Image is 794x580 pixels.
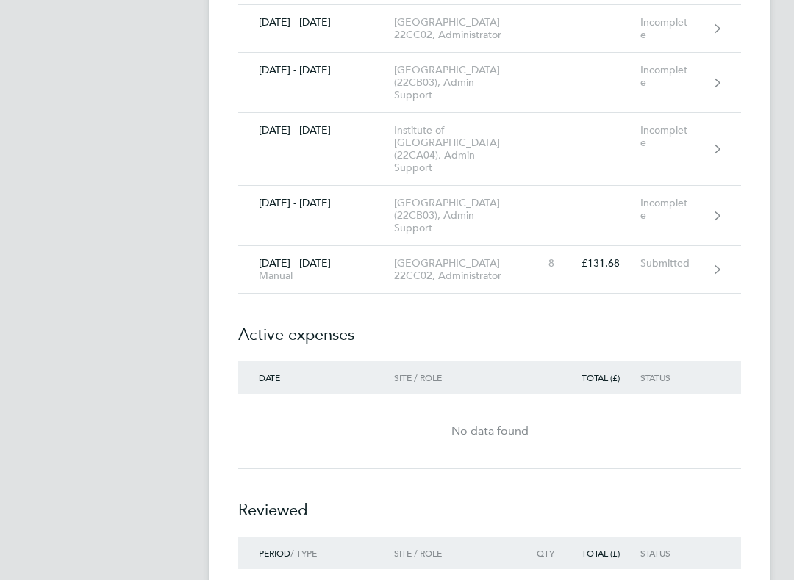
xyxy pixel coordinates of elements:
[394,125,525,175] div: Institute of [GEOGRAPHIC_DATA] (22CA04), Admin Support
[238,17,394,29] div: [DATE] - [DATE]
[238,6,741,54] a: [DATE] - [DATE][GEOGRAPHIC_DATA] 22CC02, AdministratorIncomplete
[525,258,575,270] div: 8
[238,294,741,362] h2: Active expenses
[238,548,394,559] div: / Type
[640,373,711,383] div: Status
[238,54,741,114] a: [DATE] - [DATE][GEOGRAPHIC_DATA] (22CB03), Admin SupportIncomplete
[394,373,525,383] div: Site / Role
[238,258,394,283] div: [DATE] - [DATE]
[640,17,711,42] div: Incomplete
[640,125,711,150] div: Incomplete
[238,373,394,383] div: Date
[238,470,741,537] h2: Reviewed
[238,247,741,294] a: [DATE] - [DATE]Manual[GEOGRAPHIC_DATA] 22CC02, Administrator8£131.68Submitted
[394,17,525,42] div: [GEOGRAPHIC_DATA] 22CC02, Administrator
[394,258,525,283] div: [GEOGRAPHIC_DATA] 22CC02, Administrator
[394,65,525,102] div: [GEOGRAPHIC_DATA] (22CB03), Admin Support
[259,548,290,559] span: Period
[259,270,373,283] div: Manual
[238,125,394,137] div: [DATE] - [DATE]
[394,197,525,235] div: [GEOGRAPHIC_DATA] (22CB03), Admin Support
[575,258,640,270] div: £131.68
[640,548,711,559] div: Status
[525,548,575,559] div: Qty
[238,65,394,77] div: [DATE] - [DATE]
[640,197,711,222] div: Incomplete
[238,186,741,247] a: [DATE] - [DATE][GEOGRAPHIC_DATA] (22CB03), Admin SupportIncomplete
[238,423,741,441] div: No data found
[575,373,640,383] div: Total (£)
[238,197,394,210] div: [DATE] - [DATE]
[640,65,711,90] div: Incomplete
[394,548,525,559] div: Site / Role
[575,548,640,559] div: Total (£)
[238,114,741,186] a: [DATE] - [DATE]Institute of [GEOGRAPHIC_DATA] (22CA04), Admin SupportIncomplete
[640,258,711,270] div: Submitted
